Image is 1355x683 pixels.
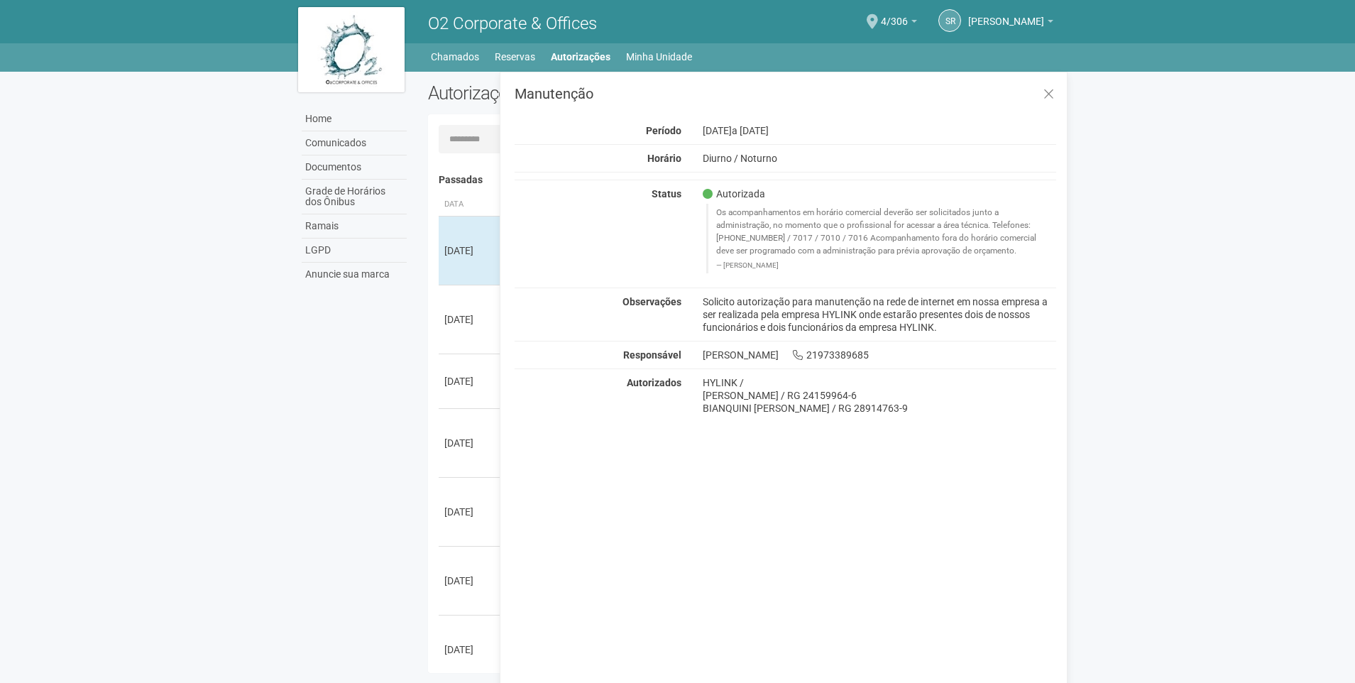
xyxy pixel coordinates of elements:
[692,349,1068,361] div: [PERSON_NAME] 21973389685
[551,47,610,67] a: Autorizações
[647,153,681,164] strong: Horário
[444,312,497,327] div: [DATE]
[302,107,407,131] a: Home
[444,436,497,450] div: [DATE]
[302,239,407,263] a: LGPD
[444,574,497,588] div: [DATE]
[706,204,1057,273] blockquote: Os acompanhamentos em horário comercial deverão ser solicitados junto a administração, no momento...
[444,374,497,388] div: [DATE]
[703,376,1057,389] div: HYLINK /
[881,2,908,27] span: 4/306
[622,296,681,307] strong: Observações
[938,9,961,32] a: SR
[439,175,1047,185] h4: Passadas
[692,124,1068,137] div: [DATE]
[692,152,1068,165] div: Diurno / Noturno
[703,389,1057,402] div: [PERSON_NAME] / RG 24159964-6
[302,180,407,214] a: Grade de Horários dos Ônibus
[495,47,535,67] a: Reservas
[439,193,503,217] th: Data
[626,47,692,67] a: Minha Unidade
[515,87,1056,101] h3: Manutenção
[968,18,1053,29] a: [PERSON_NAME]
[431,47,479,67] a: Chamados
[703,187,765,200] span: Autorizada
[428,13,597,33] span: O2 Corporate & Offices
[732,125,769,136] span: a [DATE]
[881,18,917,29] a: 4/306
[692,295,1068,334] div: Solicito autorização para manutenção na rede de internet em nossa empresa a ser realizada pela em...
[627,377,681,388] strong: Autorizados
[444,244,497,258] div: [DATE]
[428,82,732,104] h2: Autorizações
[716,261,1049,271] footer: [PERSON_NAME]
[444,643,497,657] div: [DATE]
[968,2,1044,27] span: Sandro Ricardo Santos da Silva
[623,349,681,361] strong: Responsável
[298,7,405,92] img: logo.jpg
[302,263,407,286] a: Anuncie sua marca
[444,505,497,519] div: [DATE]
[302,155,407,180] a: Documentos
[302,131,407,155] a: Comunicados
[703,402,1057,415] div: BIANQUINI [PERSON_NAME] / RG 28914763-9
[652,188,681,200] strong: Status
[646,125,681,136] strong: Período
[302,214,407,239] a: Ramais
